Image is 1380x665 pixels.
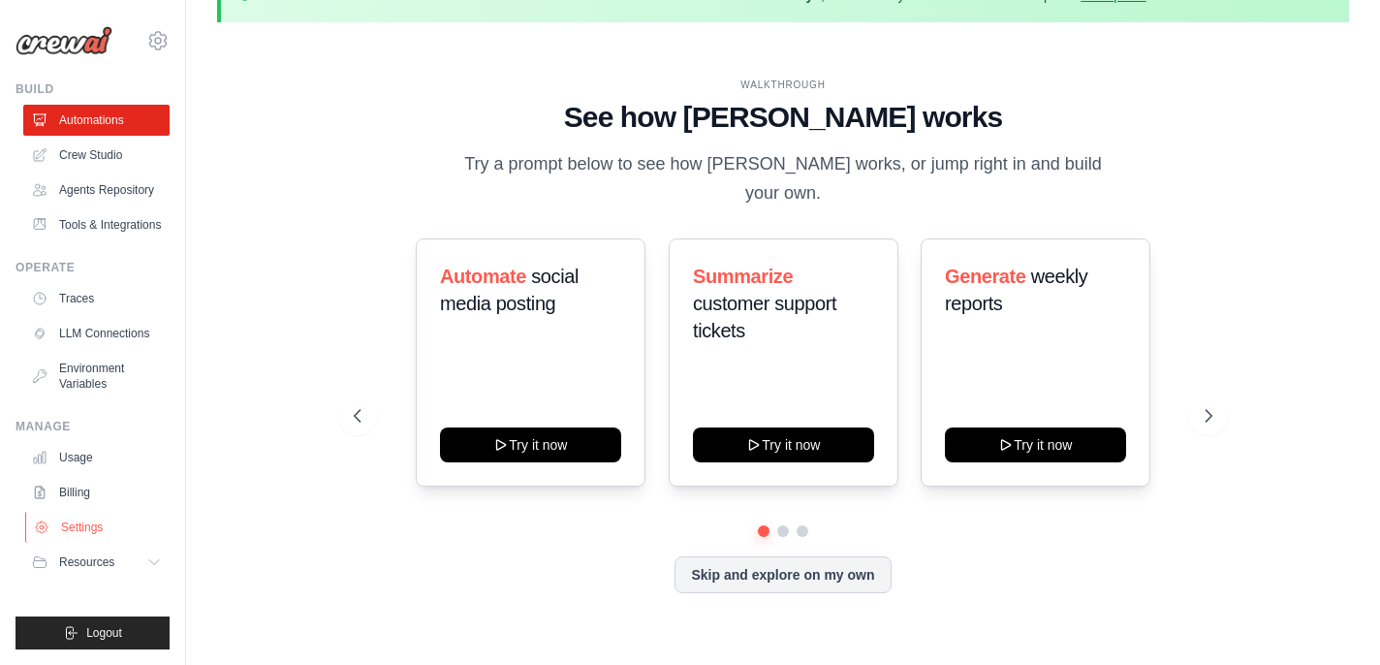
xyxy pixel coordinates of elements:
[59,554,114,570] span: Resources
[693,427,874,462] button: Try it now
[945,266,1026,287] span: Generate
[945,266,1087,314] span: weekly reports
[23,140,170,171] a: Crew Studio
[674,556,891,593] button: Skip and explore on my own
[440,266,579,314] span: social media posting
[25,512,172,543] a: Settings
[354,78,1212,92] div: WALKTHROUGH
[86,625,122,641] span: Logout
[16,617,170,649] button: Logout
[440,427,621,462] button: Try it now
[23,209,170,240] a: Tools & Integrations
[23,442,170,473] a: Usage
[1283,572,1380,665] iframe: Chat Widget
[693,293,836,341] span: customer support tickets
[16,26,112,55] img: Logo
[354,100,1212,135] h1: See how [PERSON_NAME] works
[23,547,170,578] button: Resources
[945,427,1126,462] button: Try it now
[23,318,170,349] a: LLM Connections
[23,174,170,206] a: Agents Repository
[23,105,170,136] a: Automations
[23,283,170,314] a: Traces
[440,266,526,287] span: Automate
[23,477,170,508] a: Billing
[16,419,170,434] div: Manage
[693,266,793,287] span: Summarize
[16,260,170,275] div: Operate
[457,150,1109,207] p: Try a prompt below to see how [PERSON_NAME] works, or jump right in and build your own.
[16,81,170,97] div: Build
[23,353,170,399] a: Environment Variables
